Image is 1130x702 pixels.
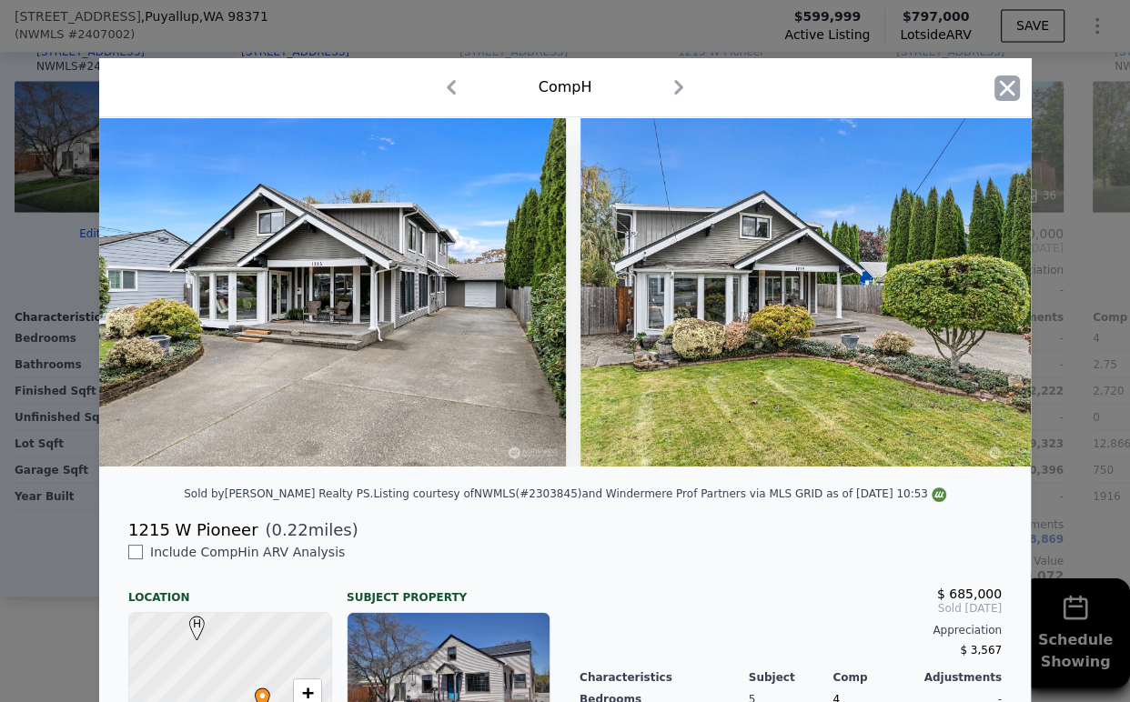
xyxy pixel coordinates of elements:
[99,117,566,466] img: Property Img
[580,670,749,685] div: Characteristics
[960,644,1002,657] span: $ 3,567
[937,587,1002,601] span: $ 685,000
[272,520,308,539] span: 0.22
[580,623,1002,637] div: Appreciation
[749,670,833,685] div: Subject
[185,616,209,632] span: H
[184,487,373,500] div: Sold by [PERSON_NAME] Realty PS .
[347,576,550,605] div: Subject Property
[539,76,592,98] div: Comp H
[128,517,257,543] div: 1215 W Pioneer
[143,545,352,559] span: Include Comp H in ARV Analysis
[580,117,1047,466] img: Property Img
[185,616,196,627] div: H
[832,670,917,685] div: Comp
[128,576,332,605] div: Location
[373,487,945,500] div: Listing courtesy of NWMLS (#2303845) and Windermere Prof Partners via MLS GRID as of [DATE] 10:53
[932,487,946,502] img: NWMLS Logo
[257,517,358,543] span: ( miles)
[250,687,261,698] div: •
[917,670,1002,685] div: Adjustments
[580,601,1002,616] span: Sold [DATE]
